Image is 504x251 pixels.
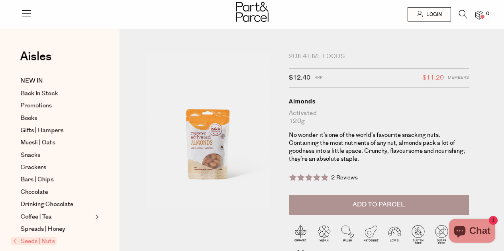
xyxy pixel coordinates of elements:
[447,219,498,245] inbox-online-store-chat: Shopify online store chat
[359,223,383,246] img: P_P-ICONS-Live_Bec_V11_Ketogenic.svg
[289,195,469,215] button: Add to Parcel
[20,224,65,234] span: Spreads | Honey
[475,11,483,19] a: 0
[430,223,453,246] img: P_P-ICONS-Live_Bec_V11_Sugar_Free.svg
[20,212,52,222] span: Coffee | Tea
[289,223,312,246] img: P_P-ICONS-Live_Bec_V11_Organic.svg
[20,48,52,65] span: Aisles
[353,200,405,209] span: Add to Parcel
[143,53,277,209] img: Almonds
[20,187,48,197] span: Chocolate
[20,89,58,98] span: Back In Stock
[331,174,358,182] span: 2 Reviews
[20,101,93,111] a: Promotions
[20,89,93,98] a: Back In Stock
[20,163,93,172] a: Crackers
[448,73,469,83] span: Members
[20,187,93,197] a: Chocolate
[93,212,99,222] button: Expand/Collapse Coffee | Tea
[484,10,491,18] span: 0
[20,212,93,222] a: Coffee | Tea
[20,163,46,172] span: Crackers
[20,113,93,123] a: Books
[383,223,406,246] img: P_P-ICONS-Live_Bec_V11_Low_Gi.svg
[406,223,430,246] img: P_P-ICONS-Live_Bec_V11_Gluten_Free.svg
[20,51,52,70] a: Aisles
[20,200,73,209] span: Drinking Chocolate
[289,131,469,163] p: No wonder it’s one of the world’s favourite snacking nuts. Containing the most nutrients of any n...
[20,138,55,148] span: Muesli | Oats
[20,138,93,148] a: Muesli | Oats
[20,175,53,185] span: Bars | Chips
[20,224,93,234] a: Spreads | Honey
[424,11,442,18] span: Login
[336,223,359,246] img: P_P-ICONS-Live_Bec_V11_Paleo.svg
[20,113,37,123] span: Books
[11,237,57,245] span: Seeds | Nuts
[20,175,93,185] a: Bars | Chips
[20,200,93,209] a: Drinking Chocolate
[422,73,444,83] span: $11.20
[289,109,469,125] div: Activated 120g
[312,223,336,246] img: P_P-ICONS-Live_Bec_V11_Vegan.svg
[20,126,63,135] span: Gifts | Hampers
[13,237,93,246] a: Seeds | Nuts
[289,73,310,83] span: $12.40
[20,126,93,135] a: Gifts | Hampers
[289,97,469,105] div: Almonds
[20,150,40,160] span: Snacks
[408,7,451,21] a: Login
[20,150,93,160] a: Snacks
[289,53,469,60] div: 2Die4 Live Foods
[314,73,323,83] span: RRP
[20,76,43,86] span: NEW IN
[236,2,269,22] img: Part&Parcel
[20,101,52,111] span: Promotions
[20,76,93,86] a: NEW IN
